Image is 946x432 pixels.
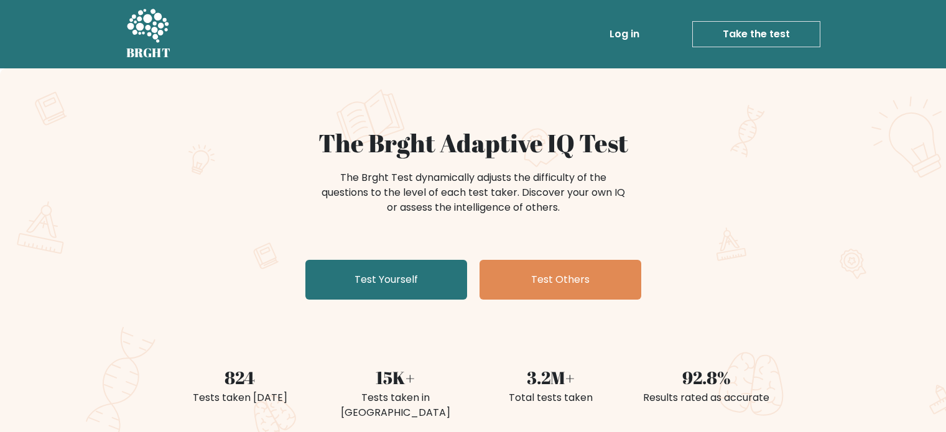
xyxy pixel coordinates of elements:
div: Tests taken in [GEOGRAPHIC_DATA] [325,390,466,420]
h1: The Brght Adaptive IQ Test [170,128,777,158]
div: Results rated as accurate [636,390,777,405]
div: The Brght Test dynamically adjusts the difficulty of the questions to the level of each test take... [318,170,629,215]
a: Test Yourself [305,260,467,300]
div: 15K+ [325,364,466,390]
div: 3.2M+ [481,364,621,390]
div: 824 [170,364,310,390]
a: BRGHT [126,5,171,63]
a: Log in [605,22,644,47]
h5: BRGHT [126,45,171,60]
div: Total tests taken [481,390,621,405]
a: Take the test [692,21,820,47]
div: 92.8% [636,364,777,390]
div: Tests taken [DATE] [170,390,310,405]
a: Test Others [480,260,641,300]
